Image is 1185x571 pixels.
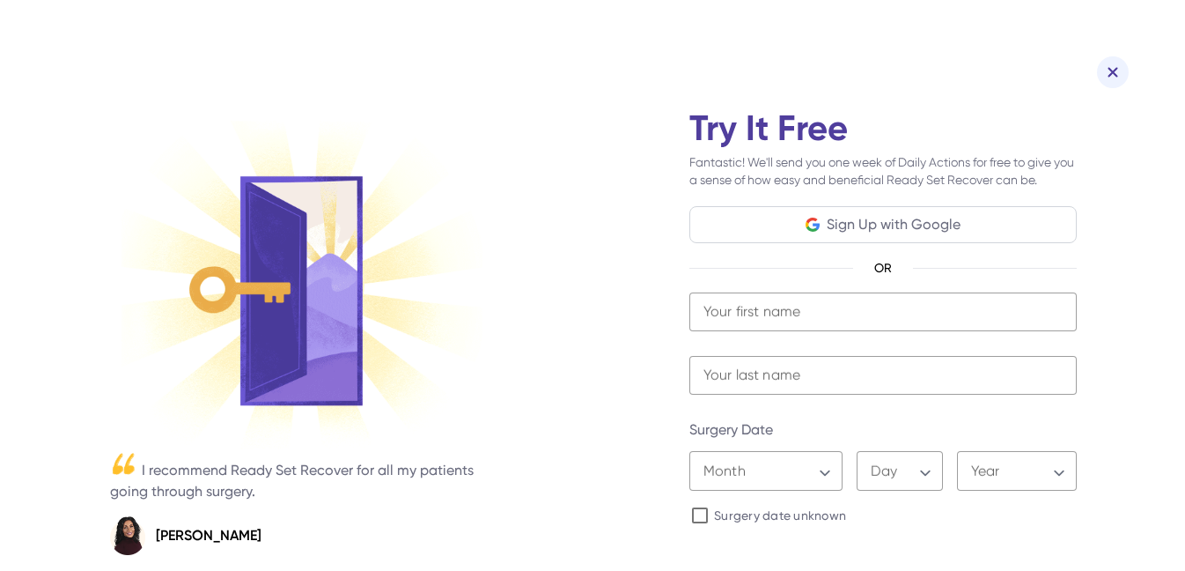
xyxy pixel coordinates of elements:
h1: Try It Free [689,111,1077,189]
img: Quote [110,449,135,478]
label: Surgery Date [689,419,1077,441]
button: Sign Up with Google [806,214,961,235]
img: Try it free illustration [121,111,482,449]
img: Close icn [1108,67,1118,78]
label: Surgery date unknown [710,507,846,524]
div: [PERSON_NAME] [156,525,261,546]
span: OR [853,257,913,278]
div: I recommend Ready Set Recover for all my patients going through surgery. [11,460,592,502]
div: Fantastic! We'll send you one week of Daily Actions for free to give you a sense of how easy and ... [689,153,1077,189]
img: Gabrielle [110,516,145,555]
div: Sign Up with Google [827,214,961,235]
